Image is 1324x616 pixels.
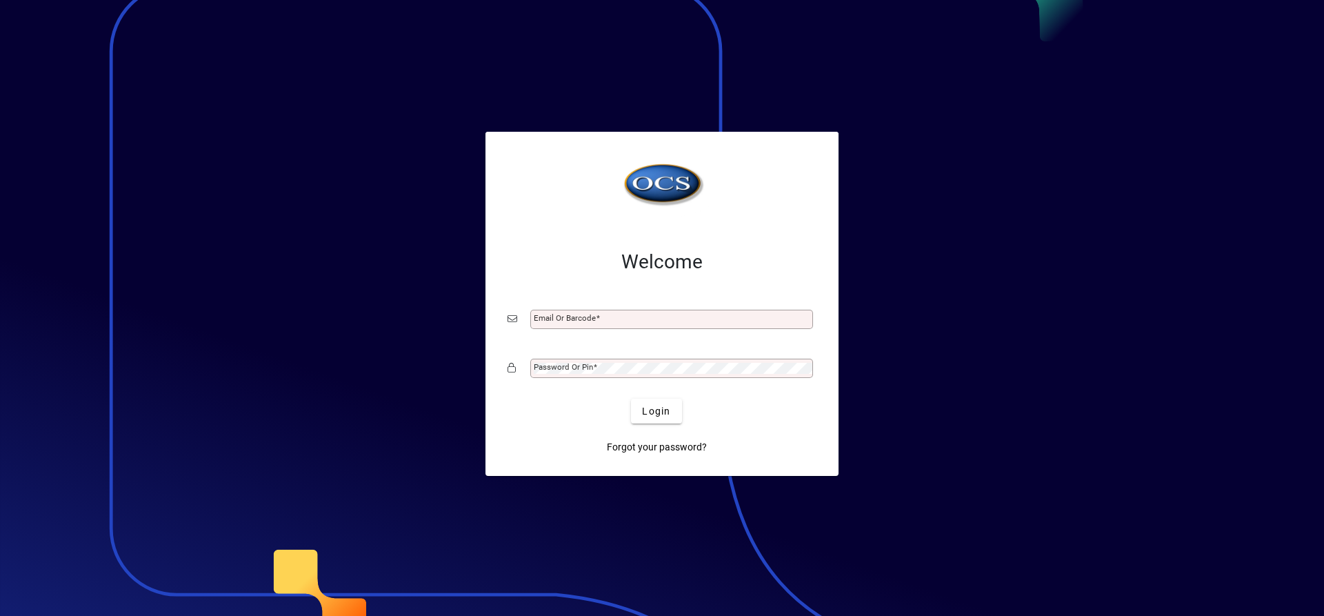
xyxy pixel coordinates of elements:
mat-label: Password or Pin [534,362,593,372]
mat-label: Email or Barcode [534,313,596,323]
span: Forgot your password? [607,440,707,455]
button: Login [631,399,681,424]
a: Forgot your password? [601,435,712,459]
h2: Welcome [508,250,816,274]
span: Login [642,404,670,419]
